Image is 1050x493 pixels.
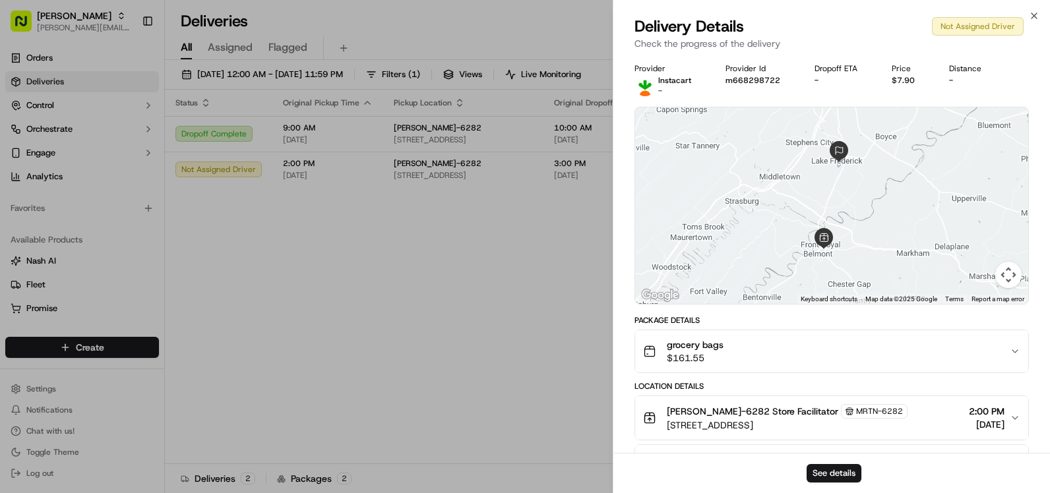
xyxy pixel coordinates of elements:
[667,419,908,432] span: [STREET_ADDRESS]
[969,418,1004,431] span: [DATE]
[634,381,1029,391] div: Location Details
[13,53,240,74] p: Welcome 👋
[93,291,160,301] a: Powered byPylon
[969,405,1004,418] span: 2:00 PM
[667,405,838,418] span: [PERSON_NAME]-6282 Store Facilitator
[13,171,88,182] div: Past conversations
[635,330,1028,372] button: grocery bags$161.55
[815,63,871,74] div: Dropoff ETA
[34,85,237,99] input: Got a question? Start typing here...
[634,315,1029,326] div: Package Details
[949,63,995,74] div: Distance
[28,126,51,150] img: 8571987876998_91fb9ceb93ad5c398215_72.jpg
[634,37,1029,50] p: Check the progress of the delivery
[995,262,1022,288] button: Map camera controls
[726,75,780,86] button: m668298722
[131,291,160,301] span: Pylon
[949,75,995,86] div: -
[892,63,928,74] div: Price
[667,351,724,364] span: $161.55
[726,63,793,74] div: Provider Id
[204,169,240,185] button: See all
[638,287,682,304] a: Open this area in Google Maps (opens a new window)
[658,75,691,86] p: Instacart
[972,295,1024,303] a: Report a map error
[26,259,101,272] span: Knowledge Base
[801,295,857,304] button: Keyboard shortcuts
[224,130,240,146] button: Start new chat
[13,260,24,271] div: 📗
[59,139,181,150] div: We're available if you need us!
[44,204,71,215] span: [DATE]
[856,406,903,417] span: MRTN-6282
[634,63,704,74] div: Provider
[59,126,216,139] div: Start new chat
[13,13,40,40] img: Nash
[815,75,871,86] div: -
[8,254,106,277] a: 📗Knowledge Base
[125,259,212,272] span: API Documentation
[634,16,744,37] span: Delivery Details
[634,75,656,96] img: profile_instacart_ahold_partner.png
[658,86,662,96] span: -
[13,126,37,150] img: 1736555255976-a54dd68f-1ca7-489b-9aae-adbdc363a1c4
[865,295,937,303] span: Map data ©2025 Google
[635,396,1028,440] button: [PERSON_NAME]-6282 Store FacilitatorMRTN-6282[STREET_ADDRESS]2:00 PM[DATE]
[667,338,724,351] span: grocery bags
[945,295,964,303] a: Terms (opens in new tab)
[892,75,928,86] div: $7.90
[106,254,217,277] a: 💻API Documentation
[638,287,682,304] img: Google
[807,464,861,482] button: See details
[111,260,122,271] div: 💻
